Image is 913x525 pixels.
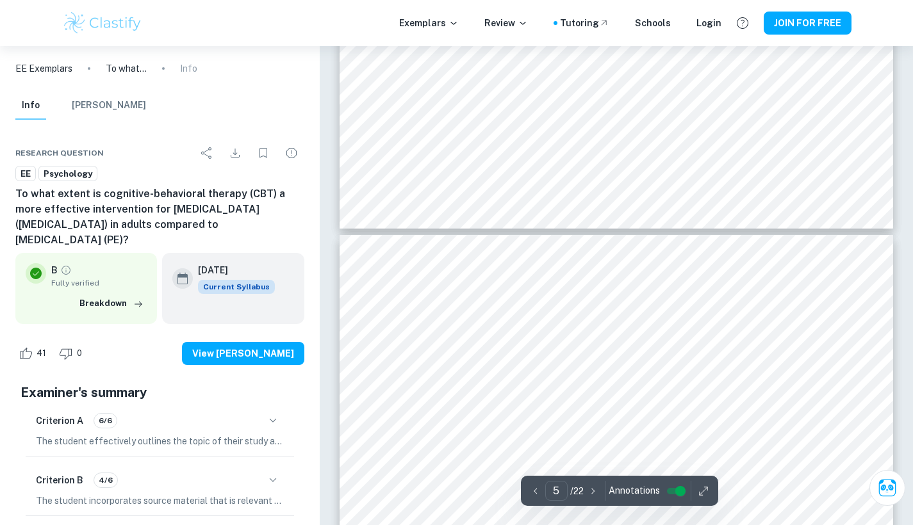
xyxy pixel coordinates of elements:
span: Current Syllabus [198,280,275,294]
p: The student incorporates source material that is relevant and appropriate to the posed research q... [36,494,284,508]
span: Annotations [609,484,660,497]
img: Clastify logo [62,10,144,36]
a: EE [15,166,36,182]
div: Download [222,140,248,166]
span: 41 [29,347,53,360]
span: 6/6 [94,415,117,426]
span: Psychology [39,168,97,181]
button: Help and Feedback [732,12,753,34]
p: B [51,263,58,277]
div: Like [15,343,53,364]
h6: [DATE] [198,263,265,277]
p: Info [180,61,197,76]
a: Grade fully verified [60,264,72,276]
h6: Criterion B [36,473,83,487]
span: 4/6 [94,474,117,486]
div: Bookmark [251,140,276,166]
div: Share [194,140,220,166]
p: To what extent is cognitive-behavioral therapy (CBT) a more effective intervention for [MEDICAL_D... [106,61,147,76]
h6: To what extent is cognitive-behavioral therapy (CBT) a more effective intervention for [MEDICAL_D... [15,186,304,248]
a: Schools [635,16,671,30]
p: Review [484,16,528,30]
button: Ask Clai [869,470,905,506]
p: / 22 [570,484,584,498]
div: Dislike [56,343,89,364]
div: This exemplar is based on the current syllabus. Feel free to refer to it for inspiration/ideas wh... [198,280,275,294]
h6: Criterion A [36,414,83,428]
p: Exemplars [399,16,459,30]
button: View [PERSON_NAME] [182,342,304,365]
span: Research question [15,147,104,159]
span: Fully verified [51,277,147,289]
a: EE Exemplars [15,61,72,76]
div: Report issue [279,140,304,166]
h5: Examiner's summary [21,383,299,402]
span: EE [16,168,35,181]
a: Login [696,16,721,30]
a: Psychology [38,166,97,182]
a: Tutoring [560,16,609,30]
button: [PERSON_NAME] [72,92,146,120]
span: 0 [70,347,89,360]
button: JOIN FOR FREE [764,12,851,35]
button: Breakdown [76,294,147,313]
p: The student effectively outlines the topic of their study at the beginning of the essay, making i... [36,434,284,448]
button: Info [15,92,46,120]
